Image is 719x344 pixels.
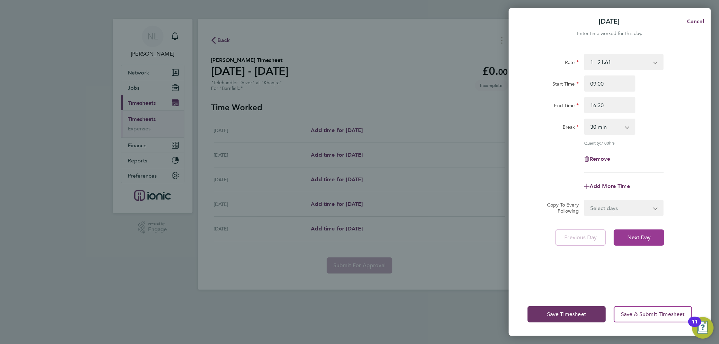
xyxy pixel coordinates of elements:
[554,102,579,111] label: End Time
[590,183,630,189] span: Add More Time
[509,30,711,38] div: Enter time worked for this day.
[565,59,579,67] label: Rate
[621,311,685,318] span: Save & Submit Timesheet
[614,306,692,322] button: Save & Submit Timesheet
[528,306,606,322] button: Save Timesheet
[601,140,609,146] span: 7.00
[584,97,635,113] input: E.g. 18:00
[676,15,711,28] button: Cancel
[692,317,714,339] button: Open Resource Center, 11 new notifications
[584,75,635,92] input: E.g. 08:00
[547,311,586,318] span: Save Timesheet
[584,140,664,146] div: Quantity: hrs
[542,202,579,214] label: Copy To Every Following
[599,17,620,26] p: [DATE]
[692,322,698,331] div: 11
[552,81,579,89] label: Start Time
[614,229,664,246] button: Next Day
[590,156,610,162] span: Remove
[563,124,579,132] label: Break
[627,234,651,241] span: Next Day
[584,184,630,189] button: Add More Time
[685,18,704,25] span: Cancel
[584,156,610,162] button: Remove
